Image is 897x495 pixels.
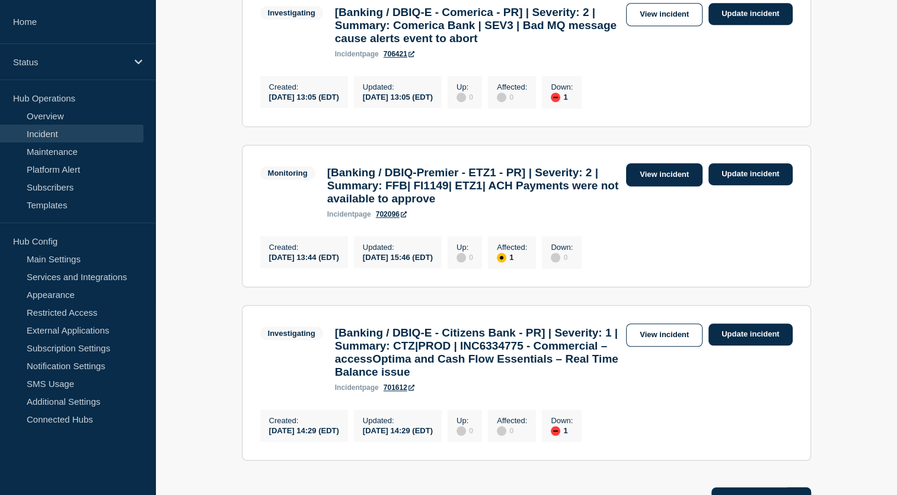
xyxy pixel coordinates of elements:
[327,166,620,205] h3: [Banking / DBIQ-Premier - ETZ1 - PR] | Severity: 2 | Summary: FFB| FI1149| ETZ1| ACH Payments wer...
[335,383,362,392] span: incident
[457,425,473,436] div: 0
[327,210,371,218] p: page
[457,91,473,102] div: 0
[708,3,793,25] a: Update incident
[269,82,339,91] p: Created :
[363,91,433,101] div: [DATE] 13:05 (EDT)
[457,243,473,252] p: Up :
[260,326,323,340] span: Investigating
[384,50,414,58] a: 706421
[708,323,793,345] a: Update incident
[335,383,379,392] p: page
[551,243,573,252] p: Down :
[626,163,703,186] a: View incident
[269,243,339,252] p: Created :
[335,50,362,58] span: incident
[497,425,527,436] div: 0
[335,50,379,58] p: page
[551,93,560,102] div: down
[551,426,560,436] div: down
[708,163,793,185] a: Update incident
[457,426,466,436] div: disabled
[335,6,620,45] h3: [Banking / DBIQ-E - Comerica - PR] | Severity: 2 | Summary: Comerica Bank | SEV3 | Bad MQ message...
[497,93,506,102] div: disabled
[626,3,703,26] a: View incident
[626,323,703,347] a: View incident
[327,210,355,218] span: incident
[551,252,573,262] div: 0
[457,82,473,91] p: Up :
[363,82,433,91] p: Updated :
[269,425,339,435] div: [DATE] 14:29 (EDT)
[260,6,323,20] span: Investigating
[363,425,433,435] div: [DATE] 14:29 (EDT)
[497,91,527,102] div: 0
[269,91,339,101] div: [DATE] 13:05 (EDT)
[335,326,620,379] h3: [Banking / DBIQ-E - Citizens Bank - PR] | Severity: 1 | Summary: CTZ|PROD | INC6334775 - Commerci...
[457,93,466,102] div: disabled
[497,416,527,425] p: Affected :
[13,57,127,67] p: Status
[363,416,433,425] p: Updated :
[497,252,527,262] div: 1
[457,253,466,262] div: disabled
[551,91,573,102] div: 1
[363,243,433,252] p: Updated :
[457,416,473,425] p: Up :
[269,416,339,425] p: Created :
[384,383,414,392] a: 701612
[497,253,506,262] div: affected
[497,243,527,252] p: Affected :
[551,425,573,436] div: 1
[551,82,573,91] p: Down :
[497,82,527,91] p: Affected :
[269,252,339,262] div: [DATE] 13:44 (EDT)
[376,210,407,218] a: 702096
[551,416,573,425] p: Down :
[497,426,506,436] div: disabled
[363,252,433,262] div: [DATE] 15:46 (EDT)
[457,252,473,262] div: 0
[551,253,560,262] div: disabled
[260,166,315,180] span: Monitoring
